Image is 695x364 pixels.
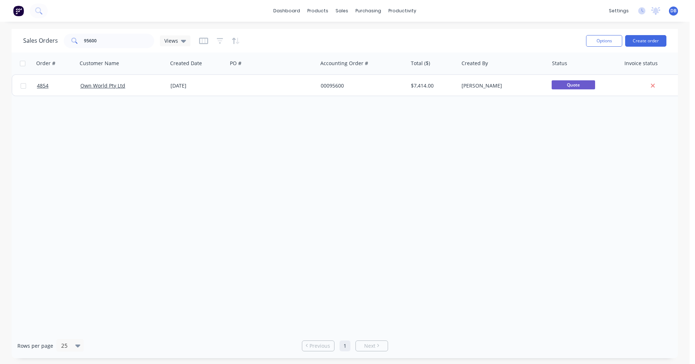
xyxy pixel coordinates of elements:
div: Created By [462,60,488,67]
span: Next [364,342,375,350]
a: Previous page [302,342,334,350]
a: 4854 [37,75,80,97]
button: Options [586,35,622,47]
div: Status [552,60,567,67]
a: Page 1 is your current page [340,340,350,351]
h1: Sales Orders [23,37,58,44]
span: Previous [309,342,330,350]
div: $7,414.00 [411,82,453,89]
a: Own World Pty Ltd [80,82,125,89]
a: Next page [356,342,388,350]
div: settings [605,5,632,16]
span: Rows per page [17,342,53,350]
span: Quote [552,80,595,89]
span: DB [670,8,677,14]
div: 00095600 [321,82,401,89]
div: [DATE] [170,82,224,89]
div: Invoice status [624,60,658,67]
div: purchasing [352,5,385,16]
div: productivity [385,5,420,16]
span: Views [164,37,178,45]
input: Search... [84,34,155,48]
img: Factory [13,5,24,16]
a: dashboard [270,5,304,16]
ul: Pagination [299,340,391,351]
div: Order # [36,60,55,67]
div: Customer Name [80,60,119,67]
div: [PERSON_NAME] [462,82,542,89]
div: Total ($) [411,60,430,67]
div: sales [332,5,352,16]
div: Accounting Order # [320,60,368,67]
div: Created Date [170,60,202,67]
span: 4854 [37,82,49,89]
div: PO # [230,60,241,67]
button: Create order [625,35,666,47]
div: products [304,5,332,16]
